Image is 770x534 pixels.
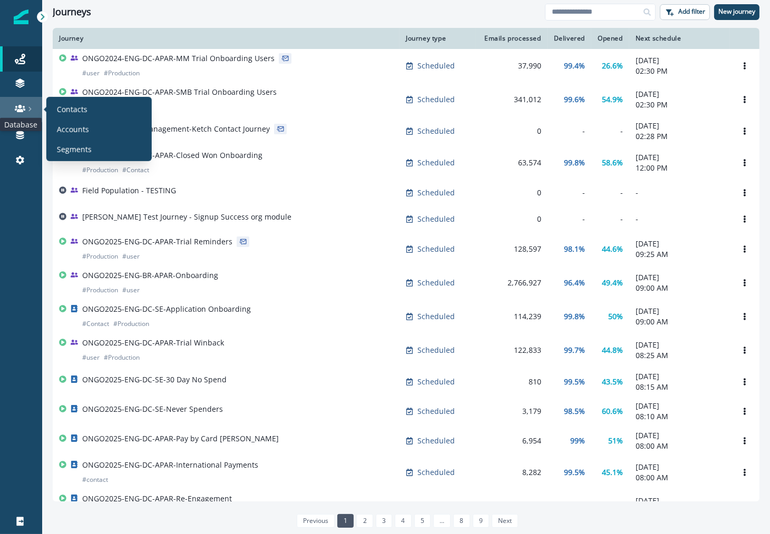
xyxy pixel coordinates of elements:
[636,496,724,506] p: [DATE]
[564,244,585,254] p: 98.1%
[736,155,753,171] button: Options
[414,514,431,528] a: Page 5
[564,501,585,511] p: 98.9%
[122,285,140,295] p: # user
[482,345,541,355] div: 122,833
[82,433,279,444] p: ONGO2025-ENG-DC-APAR-Pay by Card [PERSON_NAME]
[53,333,759,367] a: ONGO2025-ENG-DC-APAR-Trial Winback#user#ProductionScheduled122,83399.7%44.8%[DATE]08:25 AMOptions
[736,342,753,358] button: Options
[57,123,89,134] p: Accounts
[417,244,455,254] p: Scheduled
[636,214,724,224] p: -
[82,319,109,329] p: # Contact
[482,377,541,387] div: 810
[82,251,118,262] p: # Production
[636,34,724,43] div: Next schedule
[294,514,519,528] ul: Pagination
[82,270,218,281] p: ONGO2025-ENG-BR-APAR-Onboarding
[82,474,108,485] p: # contact
[104,352,140,363] p: # Production
[53,83,759,116] a: ONGO2024-ENG-DC-APAR-SMB Trial Onboarding Users#user#ProductionScheduled341,01299.6%54.9%[DATE]02...
[636,66,724,76] p: 02:30 PM
[59,34,393,43] div: Journey
[53,456,759,489] a: ONGO2025-ENG-DC-APAR-International Payments#contactScheduled8,28299.5%45.1%[DATE]08:00 AMOptions
[82,212,291,222] p: [PERSON_NAME] Test Journey - Signup Success org module
[82,304,251,314] p: ONGO2025-ENG-DC-SE-Application Onboarding
[82,165,118,175] p: # Production
[417,345,455,355] p: Scheduled
[417,94,455,105] p: Scheduled
[53,49,759,83] a: ONGO2024-ENG-DC-APAR-MM Trial Onboarding Users#user#ProductionScheduled37,99099.4%26.6%[DATE]02:3...
[417,311,455,322] p: Scheduled
[53,180,759,206] a: Field Population - TESTINGScheduled0---Options
[482,311,541,322] div: 114,239
[636,382,724,392] p: 08:15 AM
[482,501,541,511] div: 1,383
[736,185,753,201] button: Options
[602,157,623,168] p: 58.6%
[53,6,91,18] h1: Journeys
[602,467,623,478] p: 45.1%
[636,121,724,131] p: [DATE]
[736,374,753,390] button: Options
[554,126,585,136] div: -
[598,214,623,224] div: -
[82,338,224,348] p: ONGO2025-ENG-DC-APAR-Trial Winback
[598,187,623,198] div: -
[453,514,470,528] a: Page 8
[636,371,724,382] p: [DATE]
[564,467,585,478] p: 99.5%
[736,309,753,324] button: Options
[82,460,258,470] p: ONGO2025-ENG-DC-APAR-International Payments
[714,4,759,20] button: New journey
[636,441,724,451] p: 08:00 AM
[736,123,753,139] button: Options
[564,94,585,105] p: 99.6%
[82,236,232,247] p: ONGO2025-ENG-DC-APAR-Trial Reminders
[602,278,623,288] p: 49.4%
[82,404,223,414] p: ONGO2025-ENG-DC-SE-Never Spenders
[82,150,262,161] p: ONGO2024-ENG-DC-APAR-Closed Won Onboarding
[636,340,724,350] p: [DATE]
[82,493,232,504] p: ONGO2025-ENG-DC-APAR-Re-Engagement
[602,244,623,254] p: 44.6%
[554,34,585,43] div: Delivered
[554,187,585,198] div: -
[736,498,753,514] button: Options
[482,34,541,43] div: Emails processed
[554,214,585,224] div: -
[482,406,541,417] div: 3,179
[82,68,100,78] p: # user
[564,406,585,417] p: 98.5%
[82,285,118,295] p: # Production
[482,436,541,446] div: 6,954
[660,4,710,20] button: Add filter
[82,352,100,363] p: # user
[417,214,455,224] p: Scheduled
[14,9,28,24] img: Inflection
[736,241,753,257] button: Options
[602,94,623,105] p: 54.9%
[602,406,623,417] p: 60.6%
[564,157,585,168] p: 99.8%
[736,433,753,449] button: Options
[53,426,759,456] a: ONGO2025-ENG-DC-APAR-Pay by Card [PERSON_NAME]Scheduled6,95499%51%[DATE]08:00 AMOptions
[417,187,455,198] p: Scheduled
[53,300,759,333] a: ONGO2025-ENG-DC-SE-Application Onboarding#Contact#ProductionScheduled114,23999.8%50%[DATE]09:00 A...
[736,403,753,419] button: Options
[417,157,455,168] p: Scheduled
[406,34,469,43] div: Journey type
[598,126,623,136] div: -
[564,311,585,322] p: 99.8%
[356,514,373,528] a: Page 2
[608,436,623,446] p: 51%
[636,131,724,142] p: 02:28 PM
[482,244,541,254] div: 128,597
[337,514,354,528] a: Page 1 is your current page
[482,126,541,136] div: 0
[433,514,451,528] a: Jump forward
[482,278,541,288] div: 2,766,927
[376,514,392,528] a: Page 3
[417,406,455,417] p: Scheduled
[122,165,149,175] p: # Contact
